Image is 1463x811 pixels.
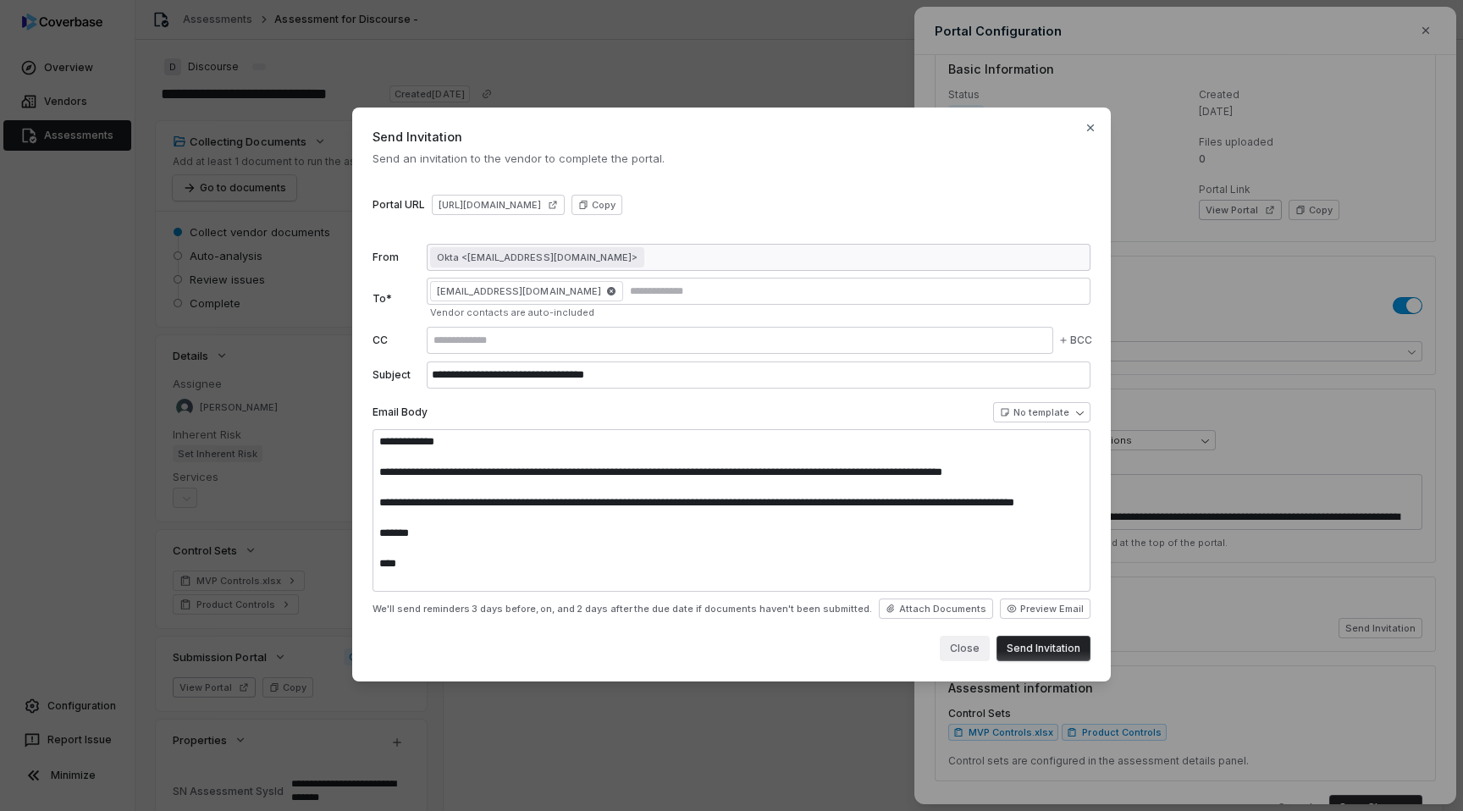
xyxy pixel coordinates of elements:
[634,603,872,615] span: the due date if documents haven't been submitted.
[540,603,575,615] span: on, and
[373,334,420,347] label: CC
[373,151,1090,166] span: Send an invitation to the vendor to complete the portal.
[1055,321,1096,360] button: BCC
[899,603,986,615] span: Attach Documents
[940,636,990,661] button: Close
[430,281,623,301] span: [EMAIL_ADDRESS][DOMAIN_NAME]
[373,128,1090,146] span: Send Invitation
[373,405,428,419] label: Email Body
[373,198,425,212] label: Portal URL
[472,603,538,615] span: 3 days before,
[571,195,622,215] button: Copy
[430,306,1090,319] div: Vendor contacts are auto-included
[996,636,1090,661] button: Send Invitation
[432,195,565,215] a: [URL][DOMAIN_NAME]
[577,603,632,615] span: 2 days after
[373,251,420,264] label: From
[373,368,420,382] label: Subject
[373,603,470,615] span: We'll send reminders
[879,599,993,619] button: Attach Documents
[437,251,638,264] span: Okta <[EMAIL_ADDRESS][DOMAIN_NAME]>
[1000,599,1090,619] button: Preview Email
